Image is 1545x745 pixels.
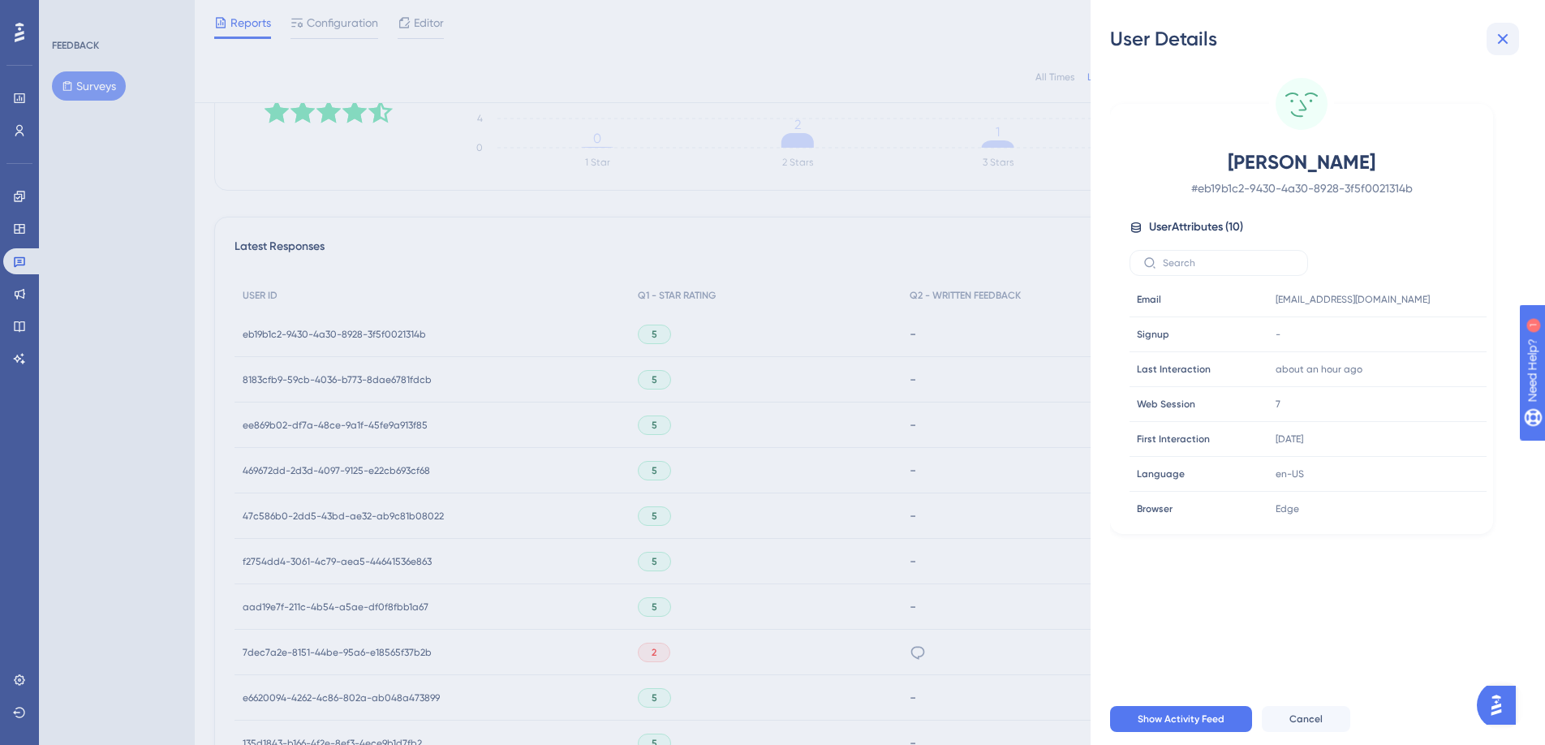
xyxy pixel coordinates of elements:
span: Show Activity Feed [1138,713,1224,726]
span: Browser [1137,502,1173,515]
span: Web Session [1137,398,1195,411]
span: - [1276,328,1280,341]
span: User Attributes ( 10 ) [1149,217,1243,237]
span: [PERSON_NAME] [1159,149,1444,175]
span: Cancel [1289,713,1323,726]
button: Show Activity Feed [1110,706,1252,732]
div: User Details [1110,26,1526,52]
span: Email [1137,293,1161,306]
time: [DATE] [1276,433,1303,445]
span: en-US [1276,467,1304,480]
time: about an hour ago [1276,364,1362,375]
span: Signup [1137,328,1169,341]
iframe: UserGuiding AI Assistant Launcher [1477,681,1526,730]
input: Search [1163,257,1294,269]
div: 1 [113,8,118,21]
span: 7 [1276,398,1280,411]
button: Cancel [1262,706,1350,732]
span: Edge [1276,502,1299,515]
span: First Interaction [1137,433,1210,446]
span: # eb19b1c2-9430-4a30-8928-3f5f0021314b [1159,179,1444,198]
span: [EMAIL_ADDRESS][DOMAIN_NAME] [1276,293,1430,306]
span: Last Interaction [1137,363,1211,376]
span: Language [1137,467,1185,480]
span: Need Help? [38,4,101,24]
